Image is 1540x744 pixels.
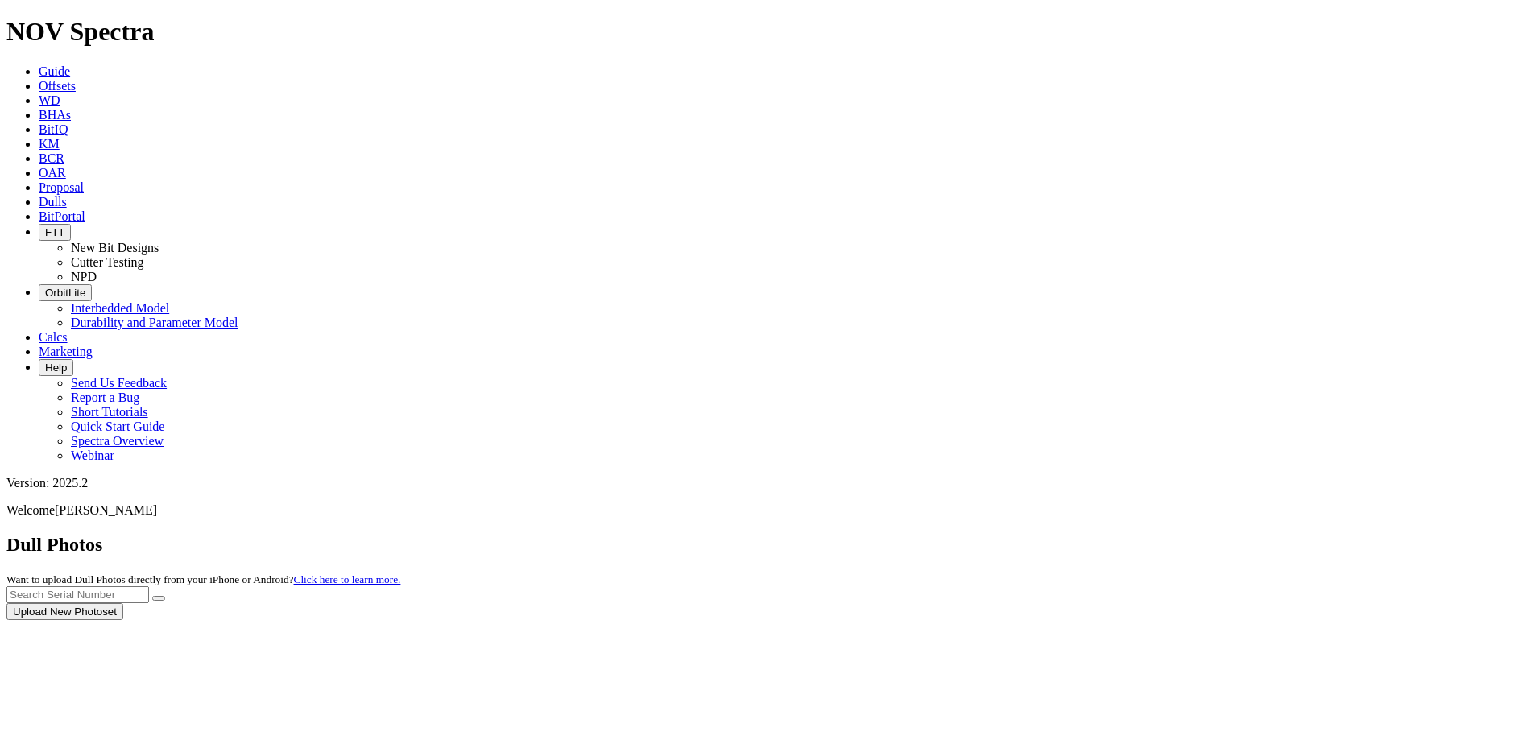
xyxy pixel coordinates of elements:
[45,362,67,374] span: Help
[39,195,67,209] a: Dulls
[71,255,144,269] a: Cutter Testing
[71,301,169,315] a: Interbedded Model
[6,586,149,603] input: Search Serial Number
[39,359,73,376] button: Help
[39,137,60,151] a: KM
[6,476,1534,490] div: Version: 2025.2
[71,241,159,254] a: New Bit Designs
[39,180,84,194] a: Proposal
[71,316,238,329] a: Durability and Parameter Model
[39,93,60,107] a: WD
[39,166,66,180] a: OAR
[39,224,71,241] button: FTT
[39,330,68,344] a: Calcs
[39,151,64,165] a: BCR
[6,17,1534,47] h1: NOV Spectra
[39,108,71,122] a: BHAs
[71,434,164,448] a: Spectra Overview
[39,209,85,223] a: BitPortal
[71,405,148,419] a: Short Tutorials
[71,420,164,433] a: Quick Start Guide
[39,79,76,93] a: Offsets
[71,270,97,283] a: NPD
[71,376,167,390] a: Send Us Feedback
[39,64,70,78] a: Guide
[39,345,93,358] a: Marketing
[45,226,64,238] span: FTT
[55,503,157,517] span: [PERSON_NAME]
[294,573,401,585] a: Click here to learn more.
[39,122,68,136] a: BitIQ
[6,603,123,620] button: Upload New Photoset
[6,534,1534,556] h2: Dull Photos
[71,448,114,462] a: Webinar
[6,503,1534,518] p: Welcome
[71,391,139,404] a: Report a Bug
[6,573,400,585] small: Want to upload Dull Photos directly from your iPhone or Android?
[45,287,85,299] span: OrbitLite
[39,284,92,301] button: OrbitLite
